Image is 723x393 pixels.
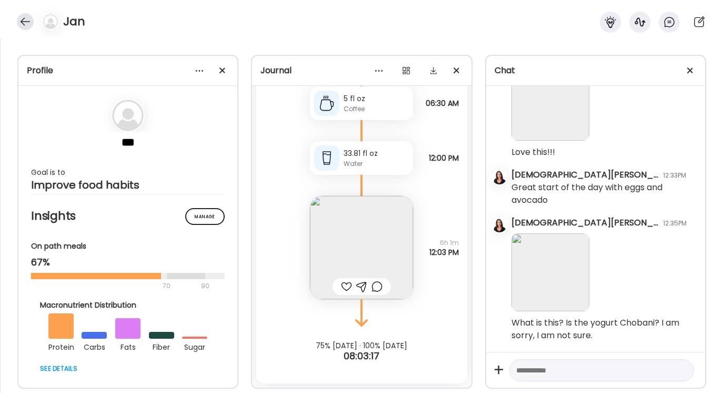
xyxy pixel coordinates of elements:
div: 12:35PM [663,219,687,228]
div: fiber [149,339,174,353]
div: protein [48,339,74,353]
img: avatars%2FmcUjd6cqKYdgkG45clkwT2qudZq2 [492,218,507,232]
div: 70 [31,280,198,292]
div: Manage [185,208,225,225]
div: [DEMOGRAPHIC_DATA][PERSON_NAME] [511,169,659,181]
div: What is this? Is the yogurt Chobani? I am sorry, I am not sure. [511,317,697,342]
div: Improve food habits [31,179,225,191]
div: Chat [495,64,697,77]
div: Water [344,159,409,169]
h2: Insights [31,208,225,224]
div: 90 [200,280,210,292]
div: [DEMOGRAPHIC_DATA][PERSON_NAME] [511,217,659,229]
div: carbs [82,339,107,353]
img: bg-avatar-default.svg [112,100,144,131]
div: Love this!!! [511,146,555,159]
div: 5 fl oz [344,93,409,104]
div: On path meals [31,241,225,252]
span: 6h 1m [429,238,459,248]
div: 12:33PM [663,171,686,180]
h4: Jan [63,13,85,30]
div: Goal is to [31,166,225,179]
img: avatars%2FmcUjd6cqKYdgkG45clkwT2qudZq2 [492,170,507,184]
span: 12:03 PM [429,248,459,257]
div: 33.81 fl oz [344,148,409,159]
div: fats [115,339,140,353]
span: 12:00 PM [429,153,459,163]
div: Coffee [344,104,409,114]
div: 75% [DATE] · 100% [DATE] [252,341,471,350]
div: sugar [182,339,207,353]
div: Profile [27,64,229,77]
span: 06:30 AM [426,99,459,108]
div: Macronutrient Distribution [40,300,216,311]
div: 08:03:17 [252,350,471,362]
div: Great start of the day with eggs and avocado [511,181,697,207]
div: 67% [31,256,225,269]
img: images%2FgxsDnAh2j9WNQYhcT5jOtutxUNC2%2FYtZbaJ35gShiML68HDdh%2F1wARP6uSVLcWLZL1n4U2_240 [511,233,589,311]
img: images%2FgxsDnAh2j9WNQYhcT5jOtutxUNC2%2FeIcL0IxiFZaWiNIWPtM6%2FO8DWg4ozxDoipu5fkMlw_240 [310,196,413,299]
div: Journal [260,64,463,77]
img: images%2FgxsDnAh2j9WNQYhcT5jOtutxUNC2%2FeIcL0IxiFZaWiNIWPtM6%2FO8DWg4ozxDoipu5fkMlw_240 [511,63,589,141]
img: bg-avatar-default.svg [43,14,58,29]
